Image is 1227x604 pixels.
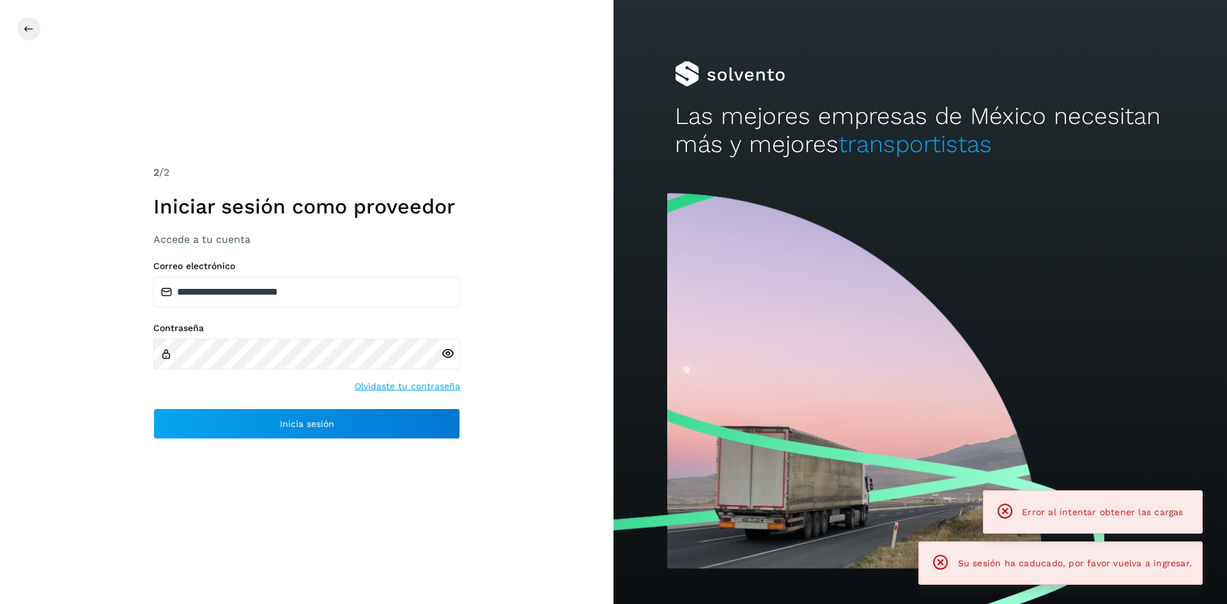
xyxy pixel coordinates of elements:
label: Contraseña [153,323,460,334]
a: Olvidaste tu contraseña [355,380,460,393]
span: transportistas [838,130,992,158]
h2: Las mejores empresas de México necesitan más y mejores [675,102,1166,159]
span: Inicia sesión [280,419,334,428]
button: Inicia sesión [153,408,460,439]
span: 2 [153,166,159,178]
div: /2 [153,165,460,180]
label: Correo electrónico [153,261,460,272]
h3: Accede a tu cuenta [153,233,460,245]
h1: Iniciar sesión como proveedor [153,194,460,219]
span: Error al intentar obtener las cargas [1022,507,1183,517]
span: Su sesión ha caducado, por favor vuelva a ingresar. [958,558,1192,568]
